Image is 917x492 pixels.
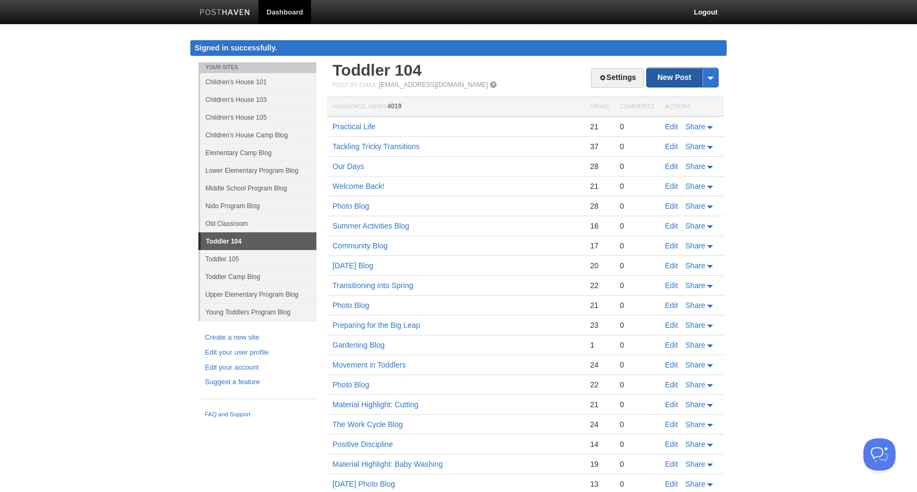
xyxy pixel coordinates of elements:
div: 0 [620,241,654,251]
div: 0 [620,261,654,270]
a: Edit [665,400,678,409]
a: Material Highlight: Cutting [332,400,418,409]
span: Share [685,321,705,329]
a: Photo Blog [332,301,369,310]
div: 24 [590,420,609,429]
div: 0 [620,479,654,489]
div: 0 [620,221,654,231]
div: 1 [590,340,609,350]
a: Gardening Blog [332,341,384,349]
a: Settings [591,68,644,88]
a: Edit [665,122,678,131]
div: 0 [620,161,654,171]
a: Suggest a feature [205,377,310,388]
img: Posthaven-bar [199,9,250,17]
a: Elementary Camp Blog [200,144,316,161]
a: Edit [665,182,678,190]
a: Positive Discipline [332,440,393,449]
a: Edit your user profile [205,347,310,358]
div: 0 [620,181,654,191]
div: 0 [620,459,654,469]
a: Edit [665,281,678,290]
a: Edit [665,222,678,230]
div: 21 [590,300,609,310]
div: Signed in successfully. [190,40,727,56]
div: 0 [620,420,654,429]
span: Share [685,380,705,389]
a: FAQ and Support [205,410,310,420]
a: Movement in Toddlers [332,361,406,369]
a: Edit [665,142,678,151]
div: 14 [590,439,609,449]
div: 0 [620,281,654,290]
a: [DATE] Blog [332,261,373,270]
a: Summer Activities Blog [332,222,409,230]
span: Share [685,480,705,488]
span: Share [685,361,705,369]
a: Photo Blog [332,380,369,389]
th: Homepage Views [327,97,585,117]
div: 22 [590,281,609,290]
div: 0 [620,360,654,370]
span: Share [685,241,705,250]
a: Edit [665,241,678,250]
a: Edit [665,162,678,171]
a: [EMAIL_ADDRESS][DOMAIN_NAME] [379,81,488,89]
span: Share [685,142,705,151]
a: Children's House Camp Blog [200,126,316,144]
a: Edit [665,341,678,349]
span: Share [685,400,705,409]
span: Share [685,222,705,230]
div: 16 [590,221,609,231]
a: Edit [665,420,678,429]
span: Share [685,162,705,171]
a: Lower Elementary Program Blog [200,161,316,179]
a: The Work Cycle Blog [332,420,403,429]
a: [DATE] Photo Blog [332,480,395,488]
th: Views [585,97,614,117]
li: Your Sites [198,62,316,73]
div: 21 [590,122,609,131]
a: Middle School Program Blog [200,179,316,197]
a: Practical Life [332,122,375,131]
a: New Post [647,68,718,87]
span: Share [685,202,705,210]
span: Share [685,122,705,131]
span: Share [685,182,705,190]
a: Edit [665,460,678,468]
div: 17 [590,241,609,251]
a: Upper Elementary Program Blog [200,285,316,303]
div: 0 [620,380,654,390]
div: 0 [620,400,654,409]
a: Young Toddlers Program Blog [200,303,316,321]
div: 28 [590,161,609,171]
span: Share [685,261,705,270]
a: Material Highlight: Baby Washing [332,460,443,468]
div: 20 [590,261,609,270]
a: Edit [665,361,678,369]
a: Tackling Tricky Transitions [332,142,420,151]
a: Our Days [332,162,364,171]
a: Edit [665,321,678,329]
a: Edit [665,261,678,270]
a: Edit [665,202,678,210]
th: Actions [660,97,724,117]
div: 28 [590,201,609,211]
div: 21 [590,400,609,409]
span: Share [685,460,705,468]
span: Share [685,281,705,290]
span: 4019 [387,102,402,110]
span: Share [685,341,705,349]
a: Welcome Back! [332,182,384,190]
span: Share [685,420,705,429]
a: Community Blog [332,241,388,250]
a: Toddler Camp Blog [200,268,316,285]
a: Children's House 101 [200,73,316,91]
div: 0 [620,340,654,350]
div: 0 [620,142,654,151]
div: 37 [590,142,609,151]
a: Toddler 105 [200,250,316,268]
a: Edit [665,301,678,310]
a: Transitioning into Spring [332,281,413,290]
span: Share [685,440,705,449]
